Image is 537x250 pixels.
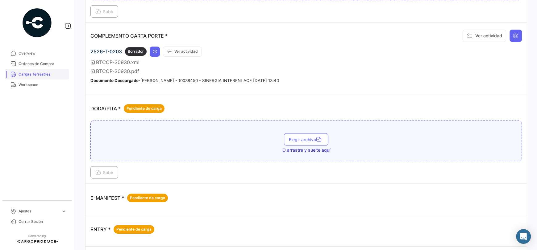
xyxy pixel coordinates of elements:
[463,30,506,42] button: Ver actividad
[5,59,69,69] a: Órdenes de Compra
[90,78,279,83] small: - [PERSON_NAME] - 10038450 - SINERGIA INTERENLACE [DATE] 13:40
[5,80,69,90] a: Workspace
[130,195,165,201] span: Pendiente de carga
[61,208,67,214] span: expand_more
[128,49,144,54] span: Borrador
[22,7,52,38] img: powered-by.png
[90,225,154,234] p: ENTRY *
[116,227,152,232] span: Pendiente de carga
[96,59,139,65] span: BTCCP-30930.xml
[19,72,67,77] span: Cargas Terrestres
[90,194,168,202] p: E-MANIFEST *
[282,147,330,153] span: O arrastre y suelte aquí
[90,48,122,55] span: 2526-T-0203
[90,78,139,83] b: Documento Descargado
[90,5,118,18] button: Subir
[5,69,69,80] a: Cargas Terrestres
[516,229,531,244] div: Abrir Intercom Messenger
[19,51,67,56] span: Overview
[163,47,202,57] button: Ver actividad
[95,170,113,175] span: Subir
[284,133,328,145] button: Elegir archivo
[90,33,168,39] p: COMPLEMENTO CARTA PORTE *
[289,137,323,142] span: Elegir archivo
[96,68,139,74] span: BTCCP-30930.pdf
[19,219,67,224] span: Cerrar Sesión
[95,9,113,14] span: Subir
[127,106,162,111] span: Pendiente de carga
[90,104,164,113] p: DODA/PITA *
[90,166,118,178] button: Subir
[19,208,59,214] span: Ajustes
[5,48,69,59] a: Overview
[19,82,67,88] span: Workspace
[19,61,67,67] span: Órdenes de Compra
